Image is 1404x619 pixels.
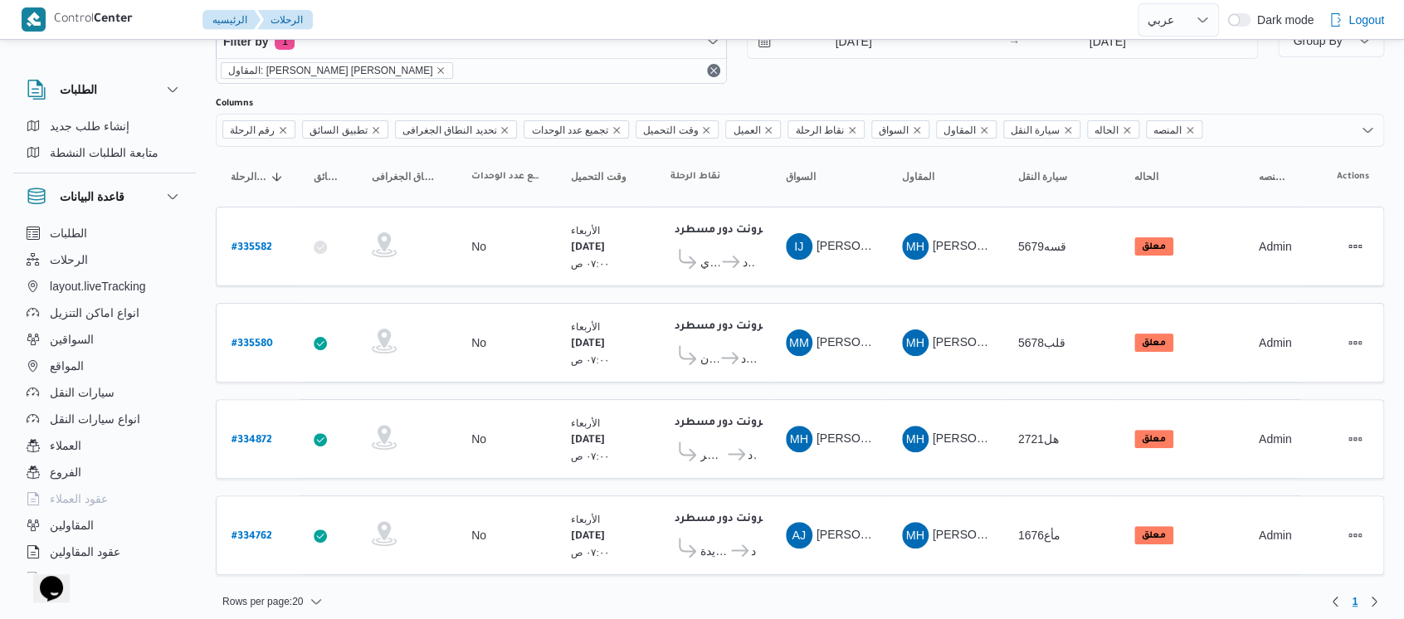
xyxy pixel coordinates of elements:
[94,13,133,27] b: Center
[748,445,755,465] span: فرونت دور مسطرد
[1348,10,1384,30] span: Logout
[786,233,812,260] div: Ibrahem Jabril Muhammad Ahmad Jmuaah
[700,445,725,465] span: قسم أول مدينة نصر
[571,514,600,524] small: الأربعاء
[20,565,189,592] button: اجهزة التليفون
[20,300,189,326] button: انواع اماكن التنزيل
[1352,592,1358,612] span: 1
[20,139,189,166] button: متابعة الطلبات النشطة
[231,170,267,183] span: رقم الرحلة; Sorted in descending order
[817,239,1011,252] span: [PERSON_NAME] [PERSON_NAME]
[571,242,605,254] b: [DATE]
[1153,121,1182,139] span: المنصه
[936,120,997,139] span: المقاول
[216,592,329,612] button: Rows per page:20
[792,522,806,548] span: AJ
[879,121,909,139] span: السواق
[1142,531,1166,541] b: معلق
[314,170,342,183] span: تطبيق السائق
[1278,24,1384,57] button: Group By
[902,329,929,356] div: Muhammad Hanei Muhammad Jodah Mahmood
[20,379,189,406] button: سيارات النقل
[1146,120,1202,139] span: المنصه
[1142,339,1166,348] b: معلق
[1342,233,1368,260] button: Actions
[1259,336,1292,349] span: Admin
[50,489,108,509] span: عقود العملاء
[786,426,812,452] div: Muhammad Hanei Muhammad Jodah Mahmood
[1142,435,1166,445] b: معلق
[933,335,1127,348] span: [PERSON_NAME] [PERSON_NAME]
[50,223,87,243] span: الطلبات
[1293,34,1342,47] span: Group By
[905,426,924,452] span: MH
[60,187,124,207] h3: قاعدة البيانات
[232,332,273,354] a: #335580
[741,348,756,368] span: فرونت دور مسطرد
[1128,163,1236,190] button: الحاله
[789,329,809,356] span: MM
[700,541,729,561] span: قسم أول القاهرة الجديدة
[1018,240,1066,253] span: قسه5679
[979,125,989,135] button: Remove المقاول from selection in this group
[817,335,1011,348] span: [PERSON_NAME] [PERSON_NAME]
[232,242,272,254] b: # 335582
[786,522,812,548] div: Amaro Jmal Aldsaoqa Musilha
[571,258,609,269] small: ٠٧:٠٠ ص
[704,61,724,80] button: Remove
[571,339,605,350] b: [DATE]
[371,125,381,135] button: Remove تطبيق السائق from selection in this group
[471,528,486,543] div: No
[232,531,272,543] b: # 334762
[20,353,189,379] button: المواقع
[571,354,609,365] small: ٠٧:٠٠ ص
[675,225,769,236] b: فرونت دور مسطرد
[221,62,453,79] span: المقاول: محمد هاني محمد جوده محمود
[222,592,303,612] span: Rows per page : 20
[564,163,647,190] button: وقت التحميل
[1134,237,1173,256] span: معلق
[60,80,97,100] h3: الطلبات
[232,339,273,350] b: # 335580
[1250,13,1314,27] span: Dark mode
[933,239,1127,252] span: [PERSON_NAME] [PERSON_NAME]
[500,125,509,135] button: Remove تحديد النطاق الجغرافى from selection in this group
[675,417,769,429] b: فرونت دور مسطرد
[1008,36,1020,47] div: →
[789,426,807,452] span: MH
[50,409,140,429] span: انواع سيارات النقل
[524,120,629,139] span: تجميع عدد الوحدات
[278,125,288,135] button: Remove رقم الرحلة from selection in this group
[1018,432,1059,446] span: هل2721
[902,170,934,183] span: المقاول
[643,121,698,139] span: وقت التحميل
[50,143,158,163] span: متابعة الطلبات النشطة
[912,125,922,135] button: Remove السواق from selection in this group
[222,120,295,139] span: رقم الرحلة
[571,417,600,428] small: الأربعاء
[1087,120,1139,139] span: الحاله
[1134,334,1173,352] span: معلق
[1134,170,1158,183] span: الحاله
[531,121,608,139] span: تجميع عدد الوحدات
[232,428,272,451] a: #334872
[905,233,924,260] span: MH
[751,541,756,561] span: فرونت دور مسطرد
[786,329,812,356] div: Mahmood Muhammad Mahmood Farj
[20,539,189,565] button: عقود المقاولين
[22,7,46,32] img: X8yXhbKr1z7QwAAAABJRU5ErkJggg==
[733,121,760,139] span: العميل
[636,120,719,139] span: وقت التحميل
[1342,426,1368,452] button: Actions
[725,120,781,139] span: العميل
[670,170,720,183] span: نقاط الرحلة
[1025,25,1190,58] input: Press the down key to open a popover containing a calendar.
[1185,125,1195,135] button: Remove المنصه from selection in this group
[1364,592,1384,612] button: Next page
[794,233,803,260] span: IJ
[50,542,120,562] span: عقود المقاولين
[372,170,441,183] span: تحديد النطاق الجغرافى
[763,125,773,135] button: Remove العميل from selection in this group
[571,531,605,543] b: [DATE]
[933,528,1127,541] span: [PERSON_NAME] [PERSON_NAME]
